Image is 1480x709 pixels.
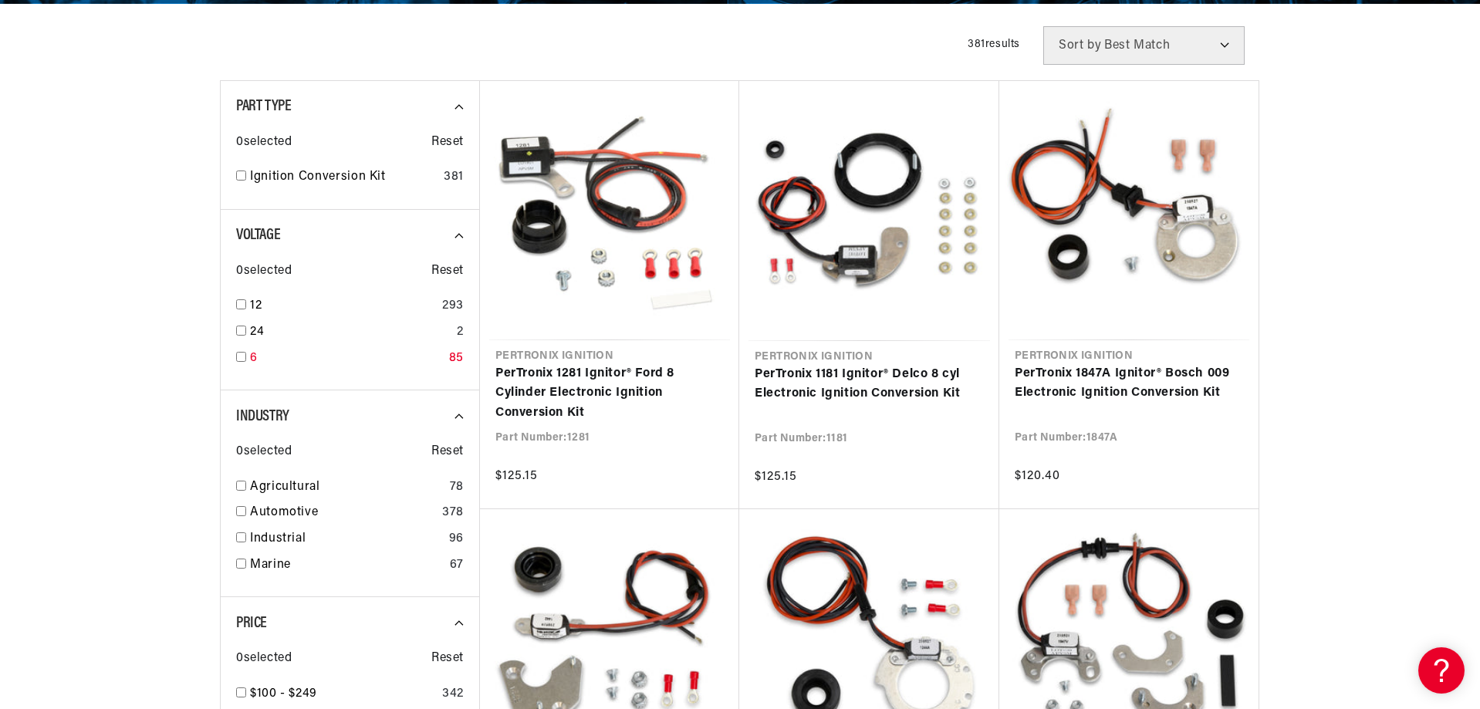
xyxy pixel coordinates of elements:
[495,364,724,424] a: PerTronix 1281 Ignitor® Ford 8 Cylinder Electronic Ignition Conversion Kit
[442,503,464,523] div: 378
[444,167,464,187] div: 381
[431,133,464,153] span: Reset
[755,365,984,404] a: PerTronix 1181 Ignitor® Delco 8 cyl Electronic Ignition Conversion Kit
[250,349,443,369] a: 6
[250,555,444,576] a: Marine
[431,442,464,462] span: Reset
[1043,26,1245,65] select: Sort by
[1015,364,1243,403] a: PerTronix 1847A Ignitor® Bosch 009 Electronic Ignition Conversion Kit
[236,99,291,114] span: Part Type
[236,262,292,282] span: 0 selected
[236,616,267,631] span: Price
[250,322,451,343] a: 24
[431,649,464,669] span: Reset
[250,529,443,549] a: Industrial
[449,529,464,549] div: 96
[1059,39,1101,52] span: Sort by
[442,296,464,316] div: 293
[431,262,464,282] span: Reset
[250,167,438,187] a: Ignition Conversion Kit
[450,478,464,498] div: 78
[236,649,292,669] span: 0 selected
[250,503,436,523] a: Automotive
[236,442,292,462] span: 0 selected
[250,478,444,498] a: Agricultural
[968,39,1020,50] span: 381 results
[250,296,436,316] a: 12
[250,687,317,700] span: $100 - $249
[236,228,280,243] span: Voltage
[236,409,289,424] span: Industry
[442,684,464,704] div: 342
[449,349,464,369] div: 85
[450,555,464,576] div: 67
[457,322,464,343] div: 2
[236,133,292,153] span: 0 selected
